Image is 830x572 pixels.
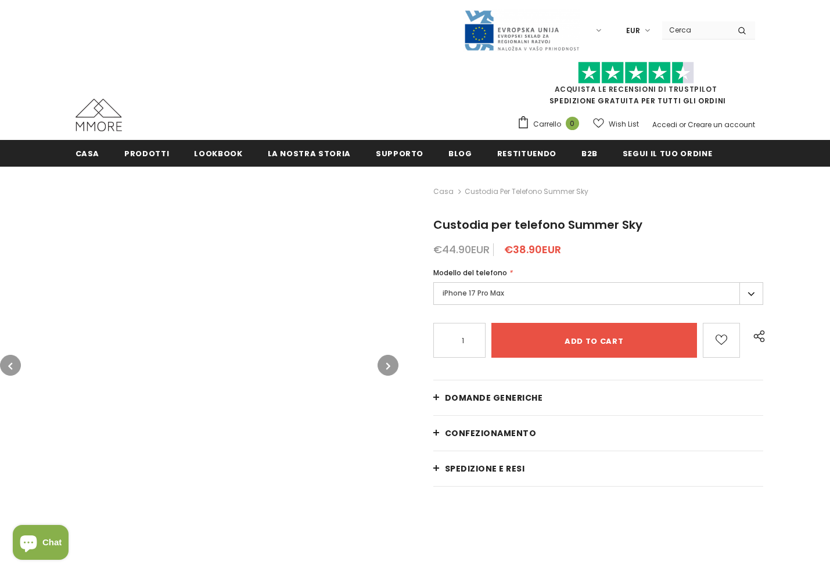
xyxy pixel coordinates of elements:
[76,148,100,159] span: Casa
[662,21,729,38] input: Search Site
[194,140,242,166] a: Lookbook
[593,114,639,134] a: Wish List
[268,140,351,166] a: La nostra storia
[433,282,764,305] label: iPhone 17 Pro Max
[433,268,507,278] span: Modello del telefono
[688,120,755,129] a: Creare un account
[433,242,490,257] span: €44.90EUR
[652,120,677,129] a: Accedi
[445,392,543,404] span: Domande generiche
[463,9,580,52] img: Javni Razpis
[497,140,556,166] a: Restituendo
[465,185,588,199] span: Custodia per telefono Summer Sky
[555,84,717,94] a: Acquista le recensioni di TrustPilot
[124,140,169,166] a: Prodotti
[433,451,764,486] a: Spedizione e resi
[623,148,712,159] span: Segui il tuo ordine
[433,416,764,451] a: CONFEZIONAMENTO
[433,217,642,233] span: Custodia per telefono Summer Sky
[609,118,639,130] span: Wish List
[376,140,423,166] a: supporto
[76,99,122,131] img: Casi MMORE
[9,525,72,563] inbox-online-store-chat: Shopify online store chat
[445,463,525,474] span: Spedizione e resi
[433,185,454,199] a: Casa
[581,140,598,166] a: B2B
[124,148,169,159] span: Prodotti
[623,140,712,166] a: Segui il tuo ordine
[491,323,697,358] input: Add to cart
[578,62,694,84] img: Fidati di Pilot Stars
[448,140,472,166] a: Blog
[504,242,561,257] span: €38.90EUR
[679,120,686,129] span: or
[433,380,764,415] a: Domande generiche
[517,116,585,133] a: Carrello 0
[533,118,561,130] span: Carrello
[581,148,598,159] span: B2B
[463,25,580,35] a: Javni Razpis
[566,117,579,130] span: 0
[268,148,351,159] span: La nostra storia
[497,148,556,159] span: Restituendo
[445,427,537,439] span: CONFEZIONAMENTO
[448,148,472,159] span: Blog
[76,140,100,166] a: Casa
[376,148,423,159] span: supporto
[626,25,640,37] span: EUR
[194,148,242,159] span: Lookbook
[517,67,755,106] span: SPEDIZIONE GRATUITA PER TUTTI GLI ORDINI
